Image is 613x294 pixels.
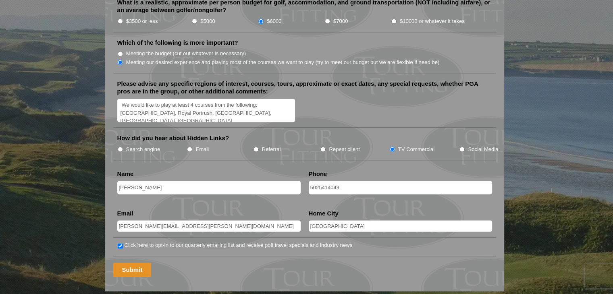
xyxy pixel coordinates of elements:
[398,145,434,153] label: TV Commercial
[117,80,492,95] label: Please advise any specific regions of interest, courses, tours, approximate or exact dates, any s...
[468,145,498,153] label: Social Media
[125,241,352,249] label: Click here to opt-in to our quarterly emailing list and receive golf travel specials and industry...
[333,17,348,25] label: $7000
[113,263,152,277] input: Submit
[195,145,209,153] label: Email
[126,50,246,58] label: Meeting the budget (cut out whatever is necessary)
[117,209,133,217] label: Email
[126,145,160,153] label: Search engine
[117,170,134,178] label: Name
[262,145,281,153] label: Referral
[309,209,339,217] label: Home City
[117,134,229,142] label: How did you hear about Hidden Links?
[267,17,281,25] label: $6000
[117,99,295,122] textarea: We would like to play at least 4 courses from the following: [GEOGRAPHIC_DATA], Royal Portrush, [...
[309,170,327,178] label: Phone
[126,17,158,25] label: $3500 or less
[400,17,465,25] label: $10000 or whatever it takes
[126,58,440,66] label: Meeting our desired experience and playing most of the courses we want to play (try to meet our b...
[117,39,238,47] label: Which of the following is more important?
[329,145,360,153] label: Repeat client
[200,17,215,25] label: $5000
